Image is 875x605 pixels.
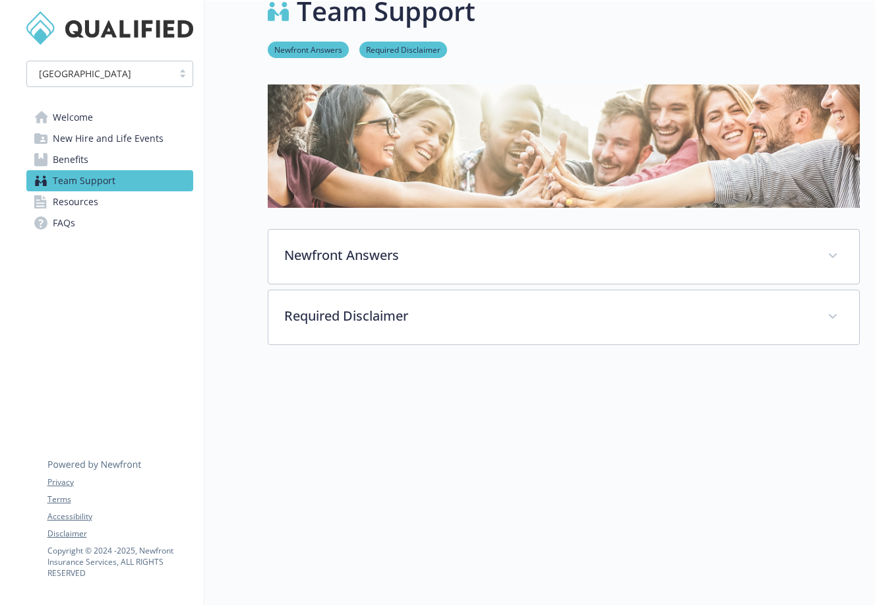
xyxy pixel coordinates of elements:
span: FAQs [53,212,75,234]
p: Copyright © 2024 - 2025 , Newfront Insurance Services, ALL RIGHTS RESERVED [47,545,193,579]
span: [GEOGRAPHIC_DATA] [34,67,166,80]
a: Newfront Answers [268,43,349,55]
div: Newfront Answers [268,230,859,284]
a: Benefits [26,149,193,170]
a: Team Support [26,170,193,191]
span: Team Support [53,170,115,191]
span: [GEOGRAPHIC_DATA] [39,67,131,80]
span: Welcome [53,107,93,128]
a: Privacy [47,476,193,488]
span: Resources [53,191,98,212]
a: New Hire and Life Events [26,128,193,149]
img: team support page banner [268,84,860,208]
a: Resources [26,191,193,212]
a: Terms [47,494,193,505]
a: FAQs [26,212,193,234]
a: Welcome [26,107,193,128]
a: Disclaimer [47,528,193,540]
p: Required Disclaimer [284,306,812,326]
div: Required Disclaimer [268,290,859,344]
span: New Hire and Life Events [53,128,164,149]
span: Benefits [53,149,88,170]
a: Accessibility [47,511,193,523]
p: Newfront Answers [284,245,812,265]
a: Required Disclaimer [359,43,447,55]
